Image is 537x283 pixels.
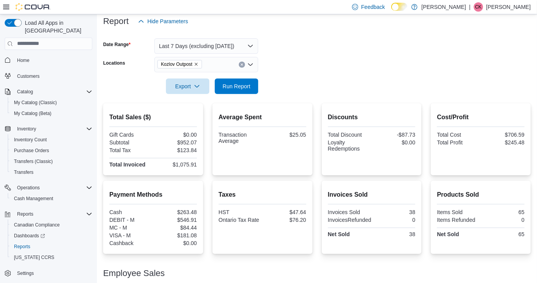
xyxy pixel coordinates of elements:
[264,209,306,215] div: $47.64
[8,220,95,230] button: Canadian Compliance
[14,183,43,192] button: Operations
[171,79,205,94] span: Export
[166,79,209,94] button: Export
[328,113,416,122] h2: Discounts
[11,109,55,118] a: My Catalog (Beta)
[109,190,197,199] h2: Payment Methods
[328,209,370,215] div: Invoices Sold
[437,139,479,146] div: Total Profit
[219,217,261,223] div: Ontario Tax Rate
[474,2,483,12] div: Carson Keddy
[486,2,531,12] p: [PERSON_NAME]
[14,137,47,143] span: Inventory Count
[155,132,197,138] div: $0.00
[8,252,95,263] button: [US_STATE] CCRS
[147,17,188,25] span: Hide Parameters
[14,71,92,81] span: Customers
[155,225,197,231] div: $84.44
[421,2,466,12] p: [PERSON_NAME]
[219,132,261,144] div: Transaction Average
[219,209,261,215] div: HST
[14,56,33,65] a: Home
[155,217,197,223] div: $546.91
[239,62,245,68] button: Clear input
[109,217,152,223] div: DEBIT - M
[17,89,33,95] span: Catalog
[14,72,43,81] a: Customers
[103,60,125,66] label: Locations
[11,253,57,262] a: [US_STATE] CCRS
[8,167,95,178] button: Transfers
[264,132,306,138] div: $25.05
[11,220,63,230] a: Canadian Compliance
[14,209,92,219] span: Reports
[14,124,92,134] span: Inventory
[14,254,54,261] span: [US_STATE] CCRS
[215,79,258,94] button: Run Report
[373,209,415,215] div: 38
[103,41,131,48] label: Date Range
[14,169,33,175] span: Transfers
[109,113,197,122] h2: Total Sales ($)
[17,270,34,276] span: Settings
[373,231,415,237] div: 38
[14,87,36,96] button: Catalog
[109,209,152,215] div: Cash
[469,2,471,12] p: |
[8,230,95,241] a: Dashboards
[14,244,30,250] span: Reports
[11,135,50,144] a: Inventory Count
[109,132,152,138] div: Gift Cards
[2,268,95,279] button: Settings
[157,60,202,69] span: Kozlov Outpost
[11,194,56,203] a: Cash Management
[482,209,525,215] div: 65
[8,134,95,145] button: Inventory Count
[14,87,92,96] span: Catalog
[16,3,50,11] img: Cova
[11,135,92,144] span: Inventory Count
[11,242,33,251] a: Reports
[17,73,40,79] span: Customers
[11,231,48,240] a: Dashboards
[475,2,482,12] span: CK
[2,209,95,220] button: Reports
[109,232,152,238] div: VISA - M
[109,225,152,231] div: MC - M
[155,209,197,215] div: $263.48
[17,57,29,63] span: Home
[437,209,479,215] div: Items Sold
[391,3,407,11] input: Dark Mode
[437,231,459,237] strong: Net Sold
[437,113,525,122] h2: Cost/Profit
[482,132,525,138] div: $706.59
[11,168,36,177] a: Transfers
[11,242,92,251] span: Reports
[194,62,199,67] button: Remove Kozlov Outpost from selection in this group
[11,253,92,262] span: Washington CCRS
[8,156,95,167] button: Transfers (Classic)
[14,269,37,278] a: Settings
[219,113,306,122] h2: Average Spent
[14,209,36,219] button: Reports
[219,190,306,199] h2: Taxes
[135,14,191,29] button: Hide Parameters
[22,19,92,34] span: Load All Apps in [GEOGRAPHIC_DATA]
[17,126,36,132] span: Inventory
[361,3,385,11] span: Feedback
[437,190,525,199] h2: Products Sold
[11,231,92,240] span: Dashboards
[109,240,152,246] div: Cashback
[155,147,197,153] div: $123.84
[14,196,53,202] span: Cash Management
[11,146,92,155] span: Purchase Orders
[11,194,92,203] span: Cash Management
[2,123,95,134] button: Inventory
[154,38,258,54] button: Last 7 Days (excluding [DATE])
[109,161,145,168] strong: Total Invoiced
[2,182,95,193] button: Operations
[109,147,152,153] div: Total Tax
[14,99,57,106] span: My Catalog (Classic)
[11,157,92,166] span: Transfers (Classic)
